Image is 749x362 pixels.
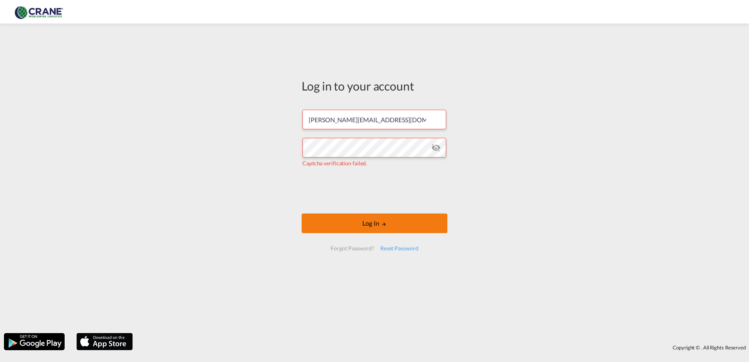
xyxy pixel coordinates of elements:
[302,160,367,167] span: Captcha verification failed.
[137,341,749,354] div: Copyright © . All Rights Reserved
[431,143,441,152] md-icon: icon-eye-off
[302,78,447,94] div: Log in to your account
[302,110,446,129] input: Enter email/phone number
[3,332,65,351] img: google.png
[377,241,422,255] div: Reset Password
[12,3,65,21] img: 374de710c13411efa3da03fd754f1635.jpg
[315,175,434,206] iframe: reCAPTCHA
[327,241,377,255] div: Forgot Password?
[302,214,447,233] button: LOGIN
[76,332,134,351] img: apple.png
